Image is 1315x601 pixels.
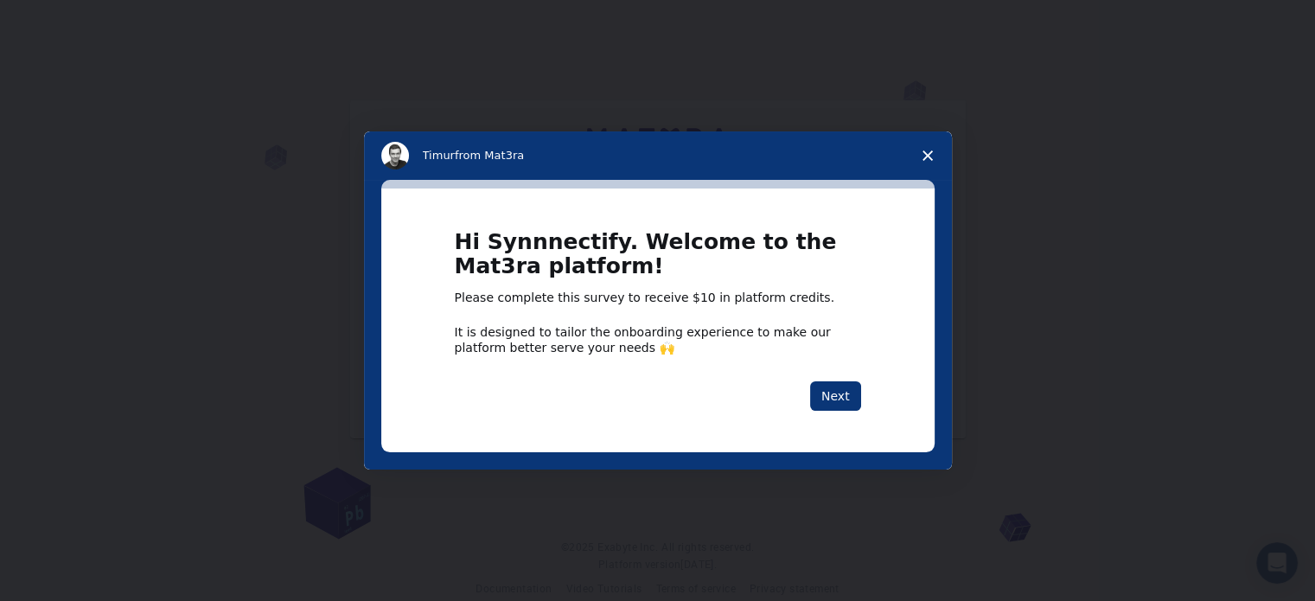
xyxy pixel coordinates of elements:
[455,290,861,307] div: Please complete this survey to receive $10 in platform credits.
[903,131,952,180] span: Close survey
[455,149,524,162] span: from Mat3ra
[381,142,409,169] img: Profile image for Timur
[35,12,97,28] span: Support
[810,381,861,411] button: Next
[423,149,455,162] span: Timur
[455,230,861,290] h1: Hi Synnnectify. Welcome to the Mat3ra platform!
[455,324,861,355] div: It is designed to tailor the onboarding experience to make our platform better serve your needs 🙌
